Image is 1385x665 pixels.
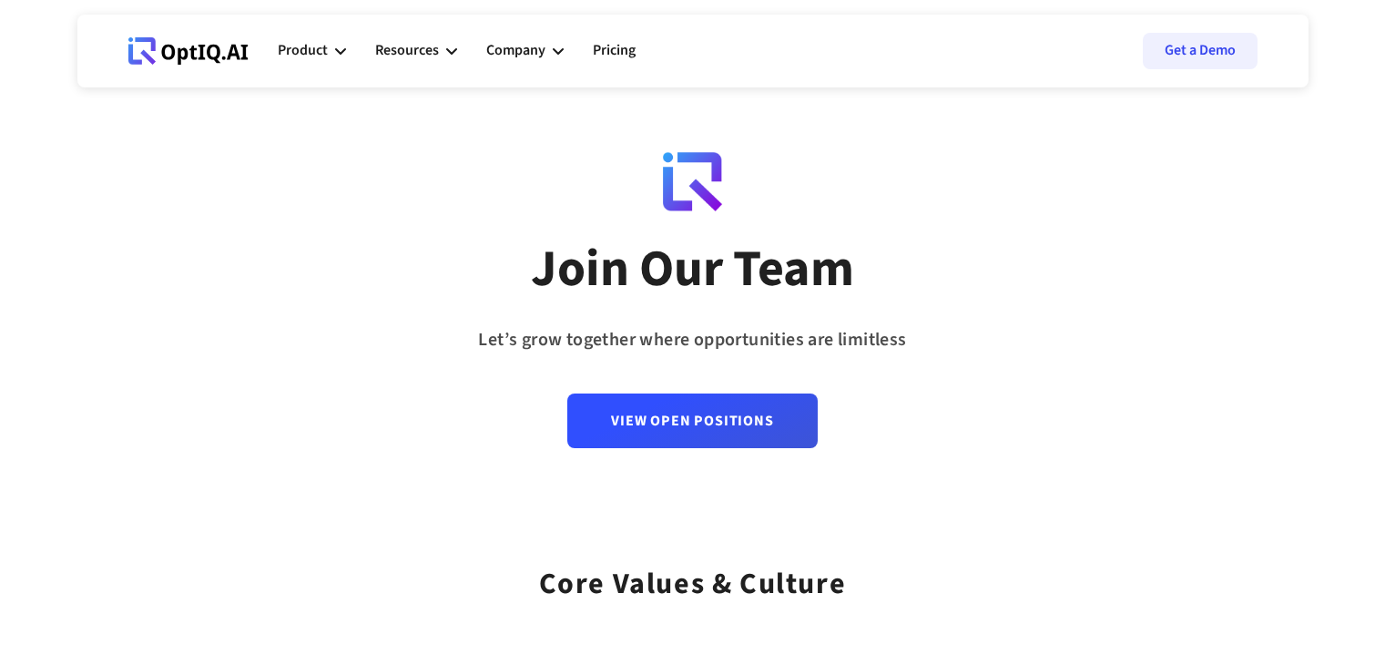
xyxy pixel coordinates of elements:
div: Webflow Homepage [128,64,129,65]
div: Join Our Team [531,238,854,302]
div: Resources [375,24,457,78]
div: Product [278,24,346,78]
div: Product [278,38,328,63]
a: Webflow Homepage [128,24,249,78]
div: Let’s grow together where opportunities are limitless [478,323,906,357]
div: Core values & Culture [539,543,847,608]
a: View Open Positions [567,394,817,448]
div: Company [486,38,545,63]
a: Pricing [593,24,636,78]
a: Get a Demo [1143,33,1258,69]
div: Company [486,24,564,78]
div: Resources [375,38,439,63]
